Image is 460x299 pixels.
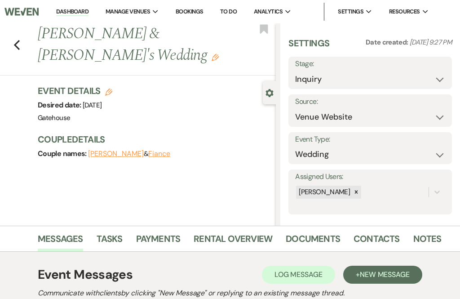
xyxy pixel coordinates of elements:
span: Log Message [274,270,323,279]
label: Event Type: [295,133,445,146]
h3: Couple Details [38,133,267,146]
span: Resources [389,7,420,16]
a: Documents [286,232,340,251]
h1: [PERSON_NAME] & [PERSON_NAME]'s Wedding [38,23,225,66]
label: Source: [295,95,445,108]
a: Contacts [354,232,400,251]
span: Manage Venues [106,7,150,16]
span: Gatehouse [38,113,70,122]
h3: Settings [288,37,329,57]
span: Settings [338,7,363,16]
a: Tasks [97,232,123,251]
a: To Do [220,8,237,15]
span: [DATE] 9:27 PM [410,38,452,47]
button: Log Message [262,266,335,284]
a: Rental Overview [194,232,272,251]
button: Close lead details [265,88,274,97]
button: [PERSON_NAME] [88,150,144,157]
label: Stage: [295,58,445,71]
span: Date created: [366,38,410,47]
img: Weven Logo [4,2,39,21]
button: Edit [212,53,219,61]
button: Fiance [148,150,170,157]
label: Assigned Users: [295,170,445,183]
h1: Event Messages [38,265,133,284]
span: Analytics [254,7,283,16]
h2: Communicate with clients by clicking "New Message" or replying to an existing message thread. [38,288,422,299]
button: +New Message [343,266,422,284]
span: [DATE] [83,101,102,110]
a: Dashboard [56,8,88,16]
a: Payments [136,232,181,251]
a: Messages [38,232,83,251]
a: Bookings [176,8,203,15]
span: Couple names: [38,149,88,158]
h3: Event Details [38,85,112,97]
a: Notes [413,232,442,251]
div: [PERSON_NAME] [296,186,351,199]
span: New Message [360,270,410,279]
span: Desired date: [38,100,83,110]
span: & [88,149,170,158]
